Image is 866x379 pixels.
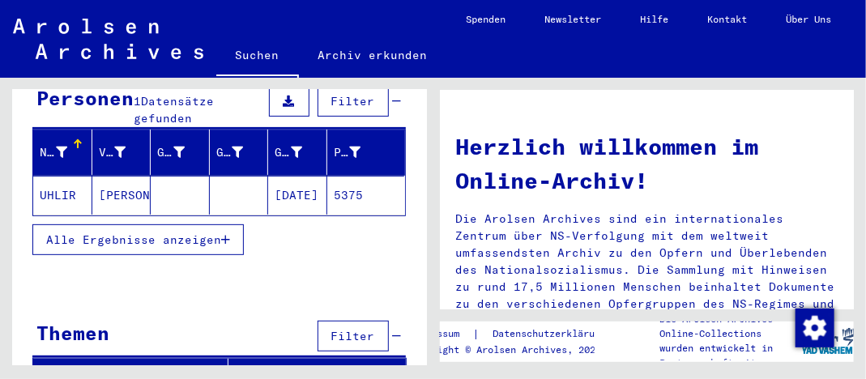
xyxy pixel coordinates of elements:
[40,144,67,161] div: Nachname
[408,326,472,343] a: Impressum
[408,343,625,357] p: Copyright © Arolsen Archives, 2021
[210,130,269,175] mat-header-cell: Geburt‏
[327,176,405,215] mat-cell: 5375
[46,232,221,247] span: Alle Ergebnisse anzeigen
[275,144,302,161] div: Geburtsdatum
[134,94,214,126] span: Datensätze gefunden
[331,329,375,343] span: Filter
[456,130,838,198] h1: Herzlich willkommen im Online-Archiv!
[334,139,386,165] div: Prisoner #
[408,326,625,343] div: |
[318,321,389,351] button: Filter
[151,130,210,175] mat-header-cell: Geburtsname
[334,144,361,161] div: Prisoner #
[157,144,185,161] div: Geburtsname
[275,139,326,165] div: Geburtsdatum
[92,130,151,175] mat-header-cell: Vorname
[33,176,92,215] mat-cell: UHLIR
[318,86,389,117] button: Filter
[36,318,109,347] div: Themen
[157,139,209,165] div: Geburtsname
[92,176,151,215] mat-cell: [PERSON_NAME]
[40,139,92,165] div: Nachname
[216,139,268,165] div: Geburt‏
[480,326,625,343] a: Datenschutzerklärung
[99,144,126,161] div: Vorname
[456,211,838,347] p: Die Arolsen Archives sind ein internationales Zentrum über NS-Verfolgung mit dem weltweit umfasse...
[268,176,327,215] mat-cell: [DATE]
[268,130,327,175] mat-header-cell: Geburtsdatum
[216,36,299,78] a: Suchen
[216,144,244,161] div: Geburt‏
[32,224,244,255] button: Alle Ergebnisse anzeigen
[796,309,834,347] img: Zustimmung ändern
[327,130,405,175] mat-header-cell: Prisoner #
[660,312,802,341] p: Die Arolsen Archives Online-Collections
[13,19,203,59] img: Arolsen_neg.svg
[299,36,447,75] a: Archiv erkunden
[99,139,151,165] div: Vorname
[331,94,375,109] span: Filter
[660,341,802,370] p: wurden entwickelt in Partnerschaft mit
[33,130,92,175] mat-header-cell: Nachname
[36,83,134,113] div: Personen
[134,94,141,109] span: 1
